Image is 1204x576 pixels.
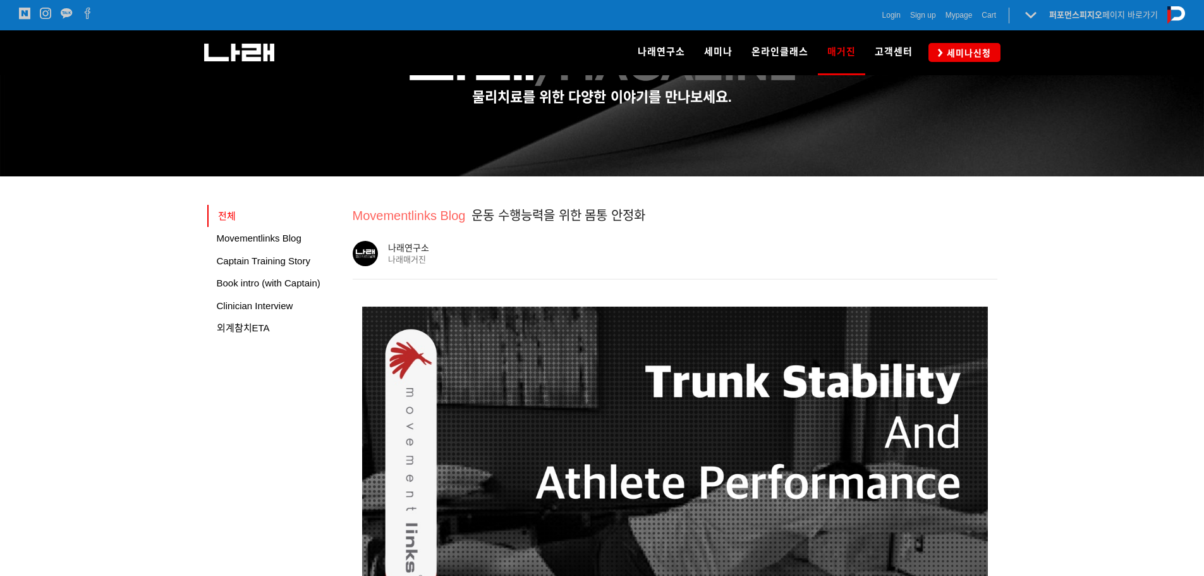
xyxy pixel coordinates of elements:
span: 물리치료를 위한 다양한 이야기를 만나보세요. [472,89,732,105]
span: 고객센터 [875,46,913,58]
span: Captain Training Story [217,255,310,266]
span: 세미나 [704,46,733,58]
a: 퍼포먼스피지오페이지 바로가기 [1049,10,1158,20]
span: Movementlinks Blog [217,233,301,243]
a: Cart [982,9,996,21]
a: 나래매거진 [388,255,426,264]
div: 나래연구소 [388,242,432,255]
a: 세미나신청 [928,43,1000,61]
a: Book intro (with Captain) [207,272,343,295]
a: 외계참치ETA [207,317,343,340]
a: Login [882,9,901,21]
span: Book intro (with Captain) [217,278,320,288]
span: 외계참치ETA [217,322,270,333]
a: 전체 [207,205,343,228]
a: Sign up [910,9,936,21]
strong: 퍼포먼스피지오 [1049,10,1102,20]
a: 고객센터 [865,30,922,75]
span: 전체 [218,211,236,221]
a: Mypage [946,9,973,21]
span: 온라인클래스 [751,46,808,58]
h1: 운동 수행능력을 위한 몸통 안정화 [353,205,645,226]
span: 나래연구소 [638,46,685,58]
span: Clinician Interview [217,300,293,311]
a: Clinician Interview [207,295,343,317]
a: Movementlinks Blog [207,227,343,250]
a: 세미나 [695,30,742,75]
a: Captain Training Story [207,250,343,273]
a: 온라인클래스 [742,30,818,75]
a: 나래연구소 [628,30,695,75]
a: Movementlinks Blog [353,209,472,223]
span: 매거진 [827,42,856,62]
span: 세미나신청 [943,47,991,59]
a: 매거진 [818,30,865,75]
